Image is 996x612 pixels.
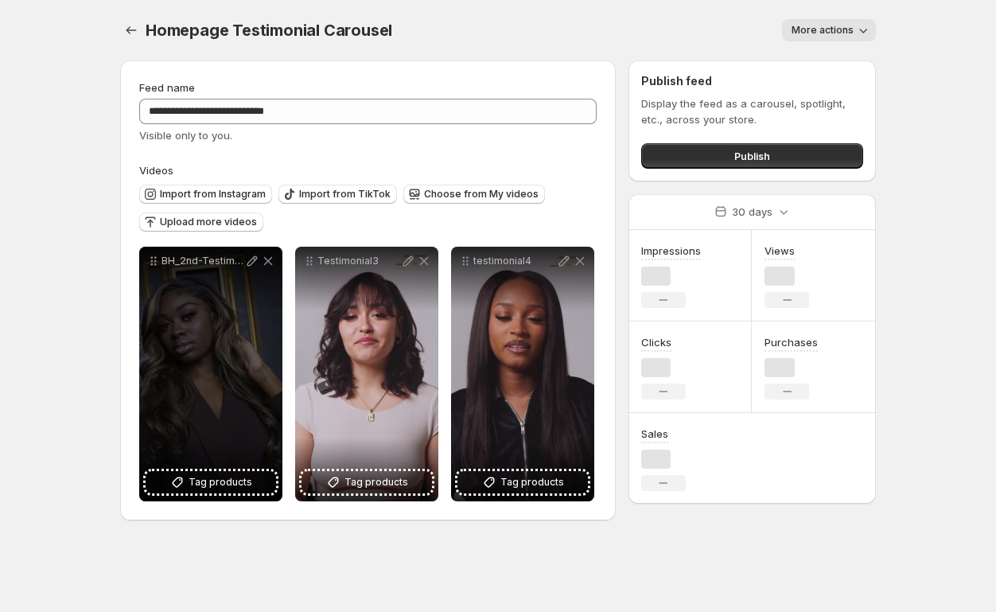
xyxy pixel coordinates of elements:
span: More actions [792,24,854,37]
div: testimonial4Tag products [451,247,594,501]
p: 30 days [732,204,772,220]
button: Tag products [146,471,276,493]
div: Testimonial3Tag products [295,247,438,501]
span: Import from Instagram [160,188,266,201]
p: testimonial4 [473,255,556,267]
span: Feed name [139,81,195,94]
h3: Views [765,243,795,259]
span: Tag products [189,474,252,490]
p: BH_2nd-Testimonial [161,255,244,267]
h3: Clicks [641,334,671,350]
div: BH_2nd-TestimonialTag products [139,247,282,501]
span: Tag products [500,474,564,490]
h3: Purchases [765,334,818,350]
button: More actions [782,19,876,41]
span: Homepage Testimonial Carousel [146,21,392,40]
button: Import from TikTok [278,185,397,204]
button: Choose from My videos [403,185,545,204]
p: Display the feed as a carousel, spotlight, etc., across your store. [641,96,863,127]
span: Publish [734,148,770,164]
span: Import from TikTok [299,188,391,201]
button: Import from Instagram [139,185,272,204]
button: Tag products [457,471,588,493]
h3: Impressions [641,243,701,259]
button: Settings [120,19,142,41]
span: Visible only to you. [139,129,232,142]
button: Tag products [302,471,432,493]
span: Tag products [344,474,408,490]
p: Testimonial3 [317,255,400,267]
span: Videos [139,164,173,177]
button: Publish [641,143,863,169]
button: Upload more videos [139,212,263,232]
h3: Sales [641,426,668,442]
span: Choose from My videos [424,188,539,201]
span: Upload more videos [160,216,257,228]
h2: Publish feed [641,73,863,89]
